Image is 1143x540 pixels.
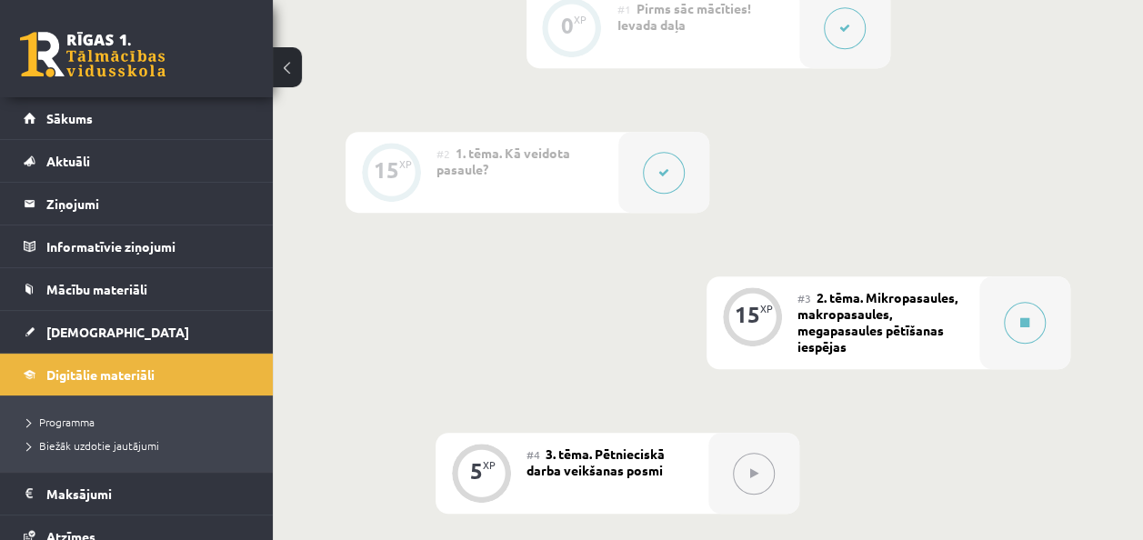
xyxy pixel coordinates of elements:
[46,153,90,169] span: Aktuāli
[574,15,587,25] div: XP
[561,17,574,34] div: 0
[483,460,496,470] div: XP
[735,306,760,323] div: 15
[46,183,250,225] legend: Ziņojumi
[46,225,250,267] legend: Informatīvie ziņojumi
[46,366,155,383] span: Digitālie materiāli
[20,32,165,77] a: Rīgas 1. Tālmācības vidusskola
[24,183,250,225] a: Ziņojumi
[24,311,250,353] a: [DEMOGRAPHIC_DATA]
[46,324,189,340] span: [DEMOGRAPHIC_DATA]
[27,438,159,453] span: Biežāk uzdotie jautājumi
[46,473,250,515] legend: Maksājumi
[399,159,412,169] div: XP
[24,225,250,267] a: Informatīvie ziņojumi
[470,463,483,479] div: 5
[24,354,250,395] a: Digitālie materiāli
[24,97,250,139] a: Sākums
[374,162,399,178] div: 15
[526,445,665,478] span: 3. tēma. Pētnieciskā darba veikšanas posmi
[27,437,255,454] a: Biežāk uzdotie jautājumi
[797,291,811,305] span: #3
[797,289,958,355] span: 2. tēma. Mikropasaules, makropasaules, megapasaules pētīšanas iespējas
[436,145,570,177] span: 1. tēma. Kā veidota pasaule?
[526,447,540,462] span: #4
[46,110,93,126] span: Sākums
[617,2,631,16] span: #1
[46,281,147,297] span: Mācību materiāli
[24,473,250,515] a: Maksājumi
[27,415,95,429] span: Programma
[27,414,255,430] a: Programma
[24,140,250,182] a: Aktuāli
[436,146,450,161] span: #2
[760,304,773,314] div: XP
[24,268,250,310] a: Mācību materiāli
